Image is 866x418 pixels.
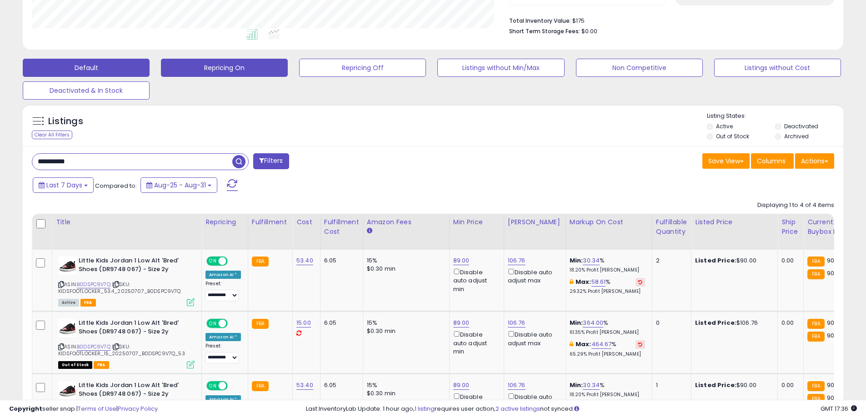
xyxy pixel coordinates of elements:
[807,319,824,329] small: FBA
[48,115,83,128] h5: Listings
[453,267,497,293] div: Disable auto adjust min
[226,382,241,390] span: OFF
[296,318,311,327] a: 15.00
[367,227,372,235] small: Amazon Fees.
[784,132,809,140] label: Archived
[581,27,597,35] span: $0.00
[508,381,526,390] a: 106.76
[46,181,82,190] span: Last 7 Days
[591,277,606,287] a: 58.61
[58,257,76,275] img: 41xeW0YW27L._SL40_.jpg
[576,277,591,286] b: Max:
[751,153,794,169] button: Columns
[140,177,217,193] button: Aug-25 - Aug-31
[58,343,185,357] span: | SKU: KIDSFOOTLOCKER_15_20250707_B0DSPC9V7Q_53
[714,59,841,77] button: Listings without Cost
[154,181,206,190] span: Aug-25 - Aug-31
[702,153,750,169] button: Save View
[207,320,219,327] span: ON
[570,319,645,336] div: %
[570,381,583,389] b: Min:
[252,319,269,329] small: FBA
[23,81,150,100] button: Deactivated & In Stock
[716,122,733,130] label: Active
[591,340,612,349] a: 464.67
[299,59,426,77] button: Repricing Off
[570,351,645,358] p: 65.29% Profit [PERSON_NAME]
[367,265,442,273] div: $0.30 min
[821,404,857,413] span: 2025-09-8 17:36 GMT
[58,319,76,337] img: 41xeW0YW27L._SL40_.jpg
[656,381,684,389] div: 1
[324,217,359,237] div: Fulfillment Cost
[795,153,834,169] button: Actions
[508,267,559,285] div: Disable auto adjust max
[56,217,198,227] div: Title
[296,256,313,265] a: 53.40
[23,59,150,77] button: Default
[207,257,219,265] span: ON
[757,156,786,166] span: Columns
[367,327,442,335] div: $0.30 min
[781,319,796,327] div: 0.00
[576,59,703,77] button: Non Competitive
[781,381,796,389] div: 0.00
[508,329,559,347] div: Disable auto adjust max
[807,257,824,267] small: FBA
[367,389,442,398] div: $0.30 min
[570,381,645,398] div: %
[827,331,834,340] span: 90
[226,320,241,327] span: OFF
[509,27,580,35] b: Short Term Storage Fees:
[58,381,76,399] img: 41xeW0YW27L._SL40_.jpg
[695,257,771,265] div: $90.00
[707,112,843,121] p: Listing States:
[367,217,446,227] div: Amazon Fees
[79,319,189,338] b: Little Kids Jordan 1 Low Alt 'Bred' Shoes (DR9748 067) - Size 2y
[324,319,356,327] div: 6.05
[570,318,583,327] b: Min:
[695,381,771,389] div: $90.00
[807,332,824,342] small: FBA
[367,381,442,389] div: 15%
[695,381,736,389] b: Listed Price:
[827,256,834,265] span: 90
[95,181,137,190] span: Compared to:
[453,329,497,356] div: Disable auto adjust min
[570,256,583,265] b: Min:
[508,318,526,327] a: 106.76
[161,59,288,77] button: Repricing On
[784,122,818,130] label: Deactivated
[9,404,42,413] strong: Copyright
[453,381,470,390] a: 89.00
[58,257,195,305] div: ASIN:
[566,214,652,250] th: The percentage added to the cost of goods (COGS) that forms the calculator for Min & Max prices.
[570,329,645,336] p: 61.35% Profit [PERSON_NAME]
[94,361,109,369] span: FBA
[79,381,189,400] b: Little Kids Jordan 1 Low Alt 'Bred' Shoes (DR9748 067) - Size 2y
[58,361,92,369] span: All listings that are currently out of stock and unavailable for purchase on Amazon
[570,267,645,273] p: 18.20% Profit [PERSON_NAME]
[827,381,834,389] span: 90
[33,177,94,193] button: Last 7 Days
[695,319,771,327] div: $106.76
[306,405,857,413] div: Last InventoryLab Update: 1 hour ago, requires user action, not synced.
[296,381,313,390] a: 53.40
[58,299,79,307] span: All listings currently available for purchase on Amazon
[367,257,442,265] div: 15%
[207,382,219,390] span: ON
[570,288,645,295] p: 29.32% Profit [PERSON_NAME]
[583,256,600,265] a: 30.34
[781,257,796,265] div: 0.00
[570,340,645,357] div: %
[583,318,603,327] a: 364.00
[695,217,774,227] div: Listed Price
[252,217,289,227] div: Fulfillment
[570,278,645,295] div: %
[716,132,749,140] label: Out of Stock
[509,17,571,25] b: Total Inventory Value:
[496,404,540,413] a: 2 active listings
[508,256,526,265] a: 106.76
[781,217,800,237] div: Ship Price
[695,318,736,327] b: Listed Price:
